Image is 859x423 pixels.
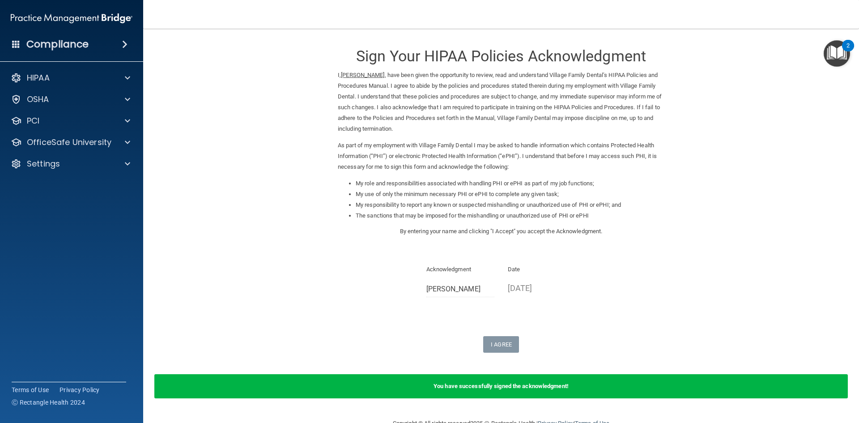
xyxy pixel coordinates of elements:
[508,264,576,275] p: Date
[12,385,49,394] a: Terms of Use
[27,158,60,169] p: Settings
[11,158,130,169] a: Settings
[11,94,130,105] a: OSHA
[338,226,664,237] p: By entering your name and clicking "I Accept" you accept the Acknowledgment.
[426,281,495,297] input: Full Name
[356,178,664,189] li: My role and responsibilities associated with handling PHI or ePHI as part of my job functions;
[11,73,130,83] a: HIPAA
[356,210,664,221] li: The sanctions that may be imposed for the mishandling or unauthorized use of PHI or ePHI
[27,73,50,83] p: HIPAA
[338,48,664,64] h3: Sign Your HIPAA Policies Acknowledgment
[27,94,49,105] p: OSHA
[356,189,664,200] li: My use of only the minimum necessary PHI or ePHI to complete any given task;
[846,46,850,57] div: 2
[60,385,100,394] a: Privacy Policy
[508,281,576,295] p: [DATE]
[338,70,664,134] p: I, , have been given the opportunity to review, read and understand Village Family Dental’s HIPAA...
[824,40,850,67] button: Open Resource Center, 2 new notifications
[434,383,569,389] b: You have successfully signed the acknowledgment!
[27,137,111,148] p: OfficeSafe University
[341,72,384,78] ins: [PERSON_NAME]
[27,115,39,126] p: PCI
[426,264,495,275] p: Acknowledgment
[26,38,89,51] h4: Compliance
[12,398,85,407] span: Ⓒ Rectangle Health 2024
[338,140,664,172] p: As part of my employment with Village Family Dental I may be asked to handle information which co...
[11,9,132,27] img: PMB logo
[483,336,519,353] button: I Agree
[11,115,130,126] a: PCI
[356,200,664,210] li: My responsibility to report any known or suspected mishandling or unauthorized use of PHI or ePHI...
[11,137,130,148] a: OfficeSafe University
